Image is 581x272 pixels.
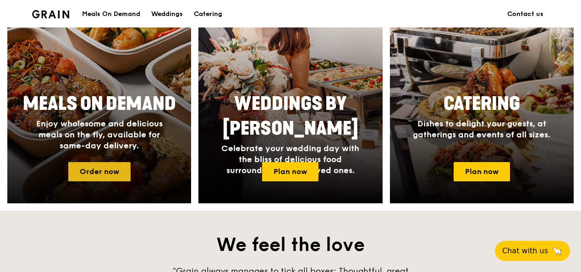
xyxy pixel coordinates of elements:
img: Grain [32,10,69,18]
span: Catering [444,93,520,115]
a: Catering [188,0,228,28]
span: Meals On Demand [23,93,176,115]
span: Dishes to delight your guests, at gatherings and events of all sizes. [413,119,550,140]
span: 🦙 [552,245,563,256]
a: Contact us [502,0,549,28]
div: Weddings [151,0,183,28]
span: Weddings by [PERSON_NAME] [223,93,358,140]
div: Meals On Demand [82,0,140,28]
a: Plan now [454,162,510,181]
span: Chat with us [502,245,548,256]
a: Weddings [146,0,188,28]
a: Order now [68,162,131,181]
a: Plan now [262,162,318,181]
div: Catering [194,0,222,28]
button: Chat with us🦙 [495,241,570,261]
span: Enjoy wholesome and delicious meals on the fly, available for same-day delivery. [36,119,163,151]
span: Celebrate your wedding day with the bliss of delicious food surrounded by your loved ones. [221,143,359,175]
